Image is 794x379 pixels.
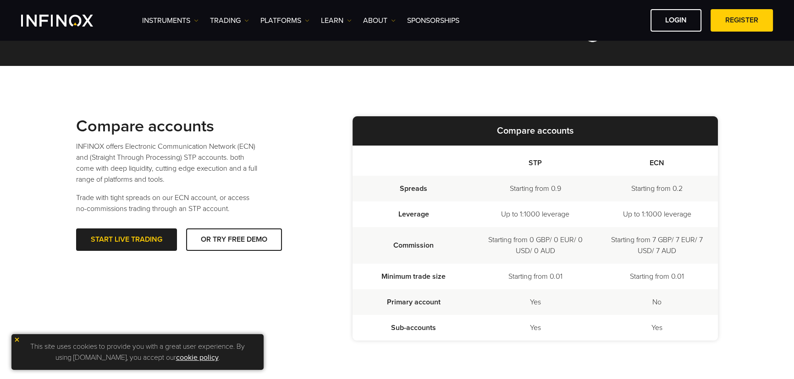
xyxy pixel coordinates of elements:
[210,15,249,26] a: TRADING
[16,339,259,365] p: This site uses cookies to provide you with a great user experience. By using [DOMAIN_NAME], you a...
[21,15,115,27] a: INFINOX Logo
[596,227,718,264] td: Starting from 7 GBP/ 7 EUR/ 7 USD/ 7 AUD
[260,15,309,26] a: PLATFORMS
[321,15,352,26] a: Learn
[407,15,459,26] a: SPONSORSHIPS
[176,353,219,362] a: cookie policy
[353,264,474,289] td: Minimum trade size
[474,264,596,289] td: Starting from 0.01
[596,289,718,315] td: No
[596,315,718,341] td: Yes
[474,315,596,341] td: Yes
[353,176,474,201] td: Spreads
[497,125,573,136] strong: Compare accounts
[711,9,773,32] a: REGISTER
[596,146,718,176] th: ECN
[76,192,259,214] p: Trade with tight spreads on our ECN account, or access no-commissions trading through an STP acco...
[596,201,718,227] td: Up to 1:1000 leverage
[14,336,20,343] img: yellow close icon
[474,176,596,201] td: Starting from 0.9
[76,141,259,185] p: INFINOX offers Electronic Communication Network (ECN) and (Straight Through Processing) STP accou...
[596,176,718,201] td: Starting from 0.2
[142,15,198,26] a: Instruments
[353,315,474,341] td: Sub-accounts
[76,116,214,136] strong: Compare accounts
[353,201,474,227] td: Leverage
[596,264,718,289] td: Starting from 0.01
[186,228,282,251] a: OR TRY FREE DEMO
[474,201,596,227] td: Up to 1:1000 leverage
[651,9,701,32] a: LOGIN
[474,146,596,176] th: STP
[474,289,596,315] td: Yes
[474,227,596,264] td: Starting from 0 GBP/ 0 EUR/ 0 USD/ 0 AUD
[76,228,177,251] a: START LIVE TRADING
[363,15,396,26] a: ABOUT
[353,227,474,264] td: Commission
[353,289,474,315] td: Primary account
